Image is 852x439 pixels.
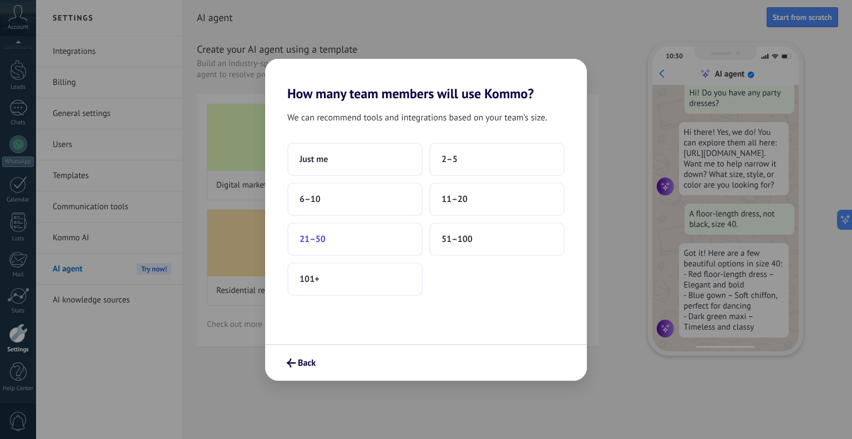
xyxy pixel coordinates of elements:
[287,223,423,256] button: 21–50
[287,263,423,296] button: 101+
[442,154,458,165] span: 2–5
[287,110,547,125] span: We can recommend tools and integrations based on your team’s size.
[429,223,565,256] button: 51–100
[442,194,468,205] span: 11–20
[300,154,328,165] span: Just me
[265,59,587,102] h2: How many team members will use Kommo?
[298,359,316,367] span: Back
[442,234,473,245] span: 51–100
[287,183,423,216] button: 6–10
[429,143,565,176] button: 2–5
[429,183,565,216] button: 11–20
[300,194,321,205] span: 6–10
[282,354,321,372] button: Back
[300,274,319,285] span: 101+
[300,234,326,245] span: 21–50
[287,143,423,176] button: Just me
